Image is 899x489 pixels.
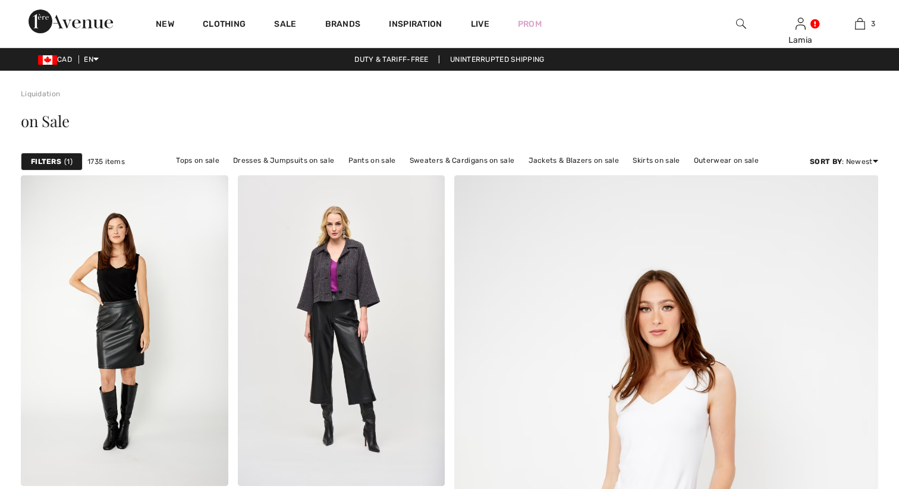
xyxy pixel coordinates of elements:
a: Prom [518,18,542,30]
a: Outerwear on sale [688,153,765,168]
a: Clothing [203,19,246,31]
a: Skirts on sale [627,153,686,168]
div: Lamia [771,34,829,46]
img: Minimalist Casual Tank Top Style 243110. Black [238,175,445,486]
img: My Bag [855,17,865,31]
span: 1 [64,156,73,167]
a: Tops on sale [170,153,225,168]
a: Brands [325,19,361,31]
a: Jackets & Blazers on sale [523,153,625,168]
span: EN [84,55,99,64]
img: Canadian Dollar [38,55,57,65]
a: Sweaters & Cardigans on sale [404,153,520,168]
span: on Sale [21,111,69,131]
a: Dresses & Jumpsuits on sale [227,153,340,168]
span: 3 [871,18,875,29]
a: New [156,19,174,31]
a: Liquidation [21,90,60,98]
img: 1ère Avenue [29,10,113,33]
span: 1735 items [87,156,125,167]
span: CAD [38,55,77,64]
a: Pants on sale [342,153,402,168]
a: 3 [831,17,889,31]
img: My Info [796,17,806,31]
img: search the website [736,17,746,31]
a: Sign In [796,18,806,29]
strong: Filters [31,156,61,167]
span: Inspiration [389,19,442,31]
strong: Sort By [810,157,842,166]
a: Live [471,18,489,30]
div: : Newest [810,156,878,167]
img: Leather Pencil Skirt Style 74129. As sample [21,175,228,486]
a: Sale [274,19,296,31]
